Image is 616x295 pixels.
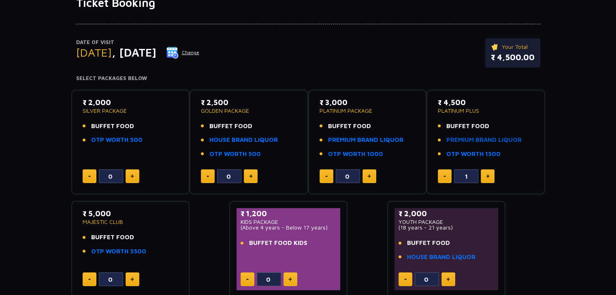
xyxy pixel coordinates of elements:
[446,135,522,145] a: PREMIUM BRAND LIQUOR
[325,176,328,177] img: minus
[201,97,297,108] p: ₹ 2,500
[320,97,416,108] p: ₹ 3,000
[91,135,143,145] a: OTP WORTH 500
[288,277,292,281] img: plus
[130,174,134,178] img: plus
[130,277,134,281] img: plus
[328,122,371,131] span: BUFFET FOOD
[76,46,112,59] span: [DATE]
[407,238,450,248] span: BUFFET FOOD
[328,135,403,145] a: PREMIUM BRAND LIQUOR
[320,108,416,114] p: PLATINUM PACKAGE
[249,174,253,178] img: plus
[209,135,278,145] a: HOUSE BRAND LIQUOR
[443,176,446,177] img: minus
[438,97,534,108] p: ₹ 4,500
[491,42,499,51] img: ticket
[91,247,146,256] a: OTP WORTH 5500
[446,277,450,281] img: plus
[399,219,495,225] p: YOUTH PACKAGE
[83,97,179,108] p: ₹ 2,000
[438,108,534,114] p: PLATINUM PLUS
[407,253,475,262] a: HOUSE BRAND LIQUOR
[166,46,200,59] button: Change
[328,150,383,159] a: OTP WORTH 1000
[399,225,495,230] p: (18 years - 21 years)
[201,108,297,114] p: GOLDEN PACKAGE
[241,208,337,219] p: ₹ 1,200
[446,122,489,131] span: BUFFET FOOD
[88,176,91,177] img: minus
[446,150,501,159] a: OTP WORTH 1500
[486,174,490,178] img: plus
[83,108,179,114] p: SILVER PACKAGE
[88,279,91,280] img: minus
[209,150,261,159] a: OTP WORTH 500
[83,208,179,219] p: ₹ 5,000
[491,51,535,63] p: ₹ 4,500.00
[91,122,134,131] span: BUFFET FOOD
[399,208,495,219] p: ₹ 2,000
[209,122,252,131] span: BUFFET FOOD
[241,225,337,230] p: (Above 4 years - Below 17 years)
[112,46,156,59] span: , [DATE]
[91,233,134,242] span: BUFFET FOOD
[76,75,540,82] h4: Select Packages Below
[76,38,200,46] p: Date of Visit
[367,174,371,178] img: plus
[404,279,407,280] img: minus
[249,238,307,248] span: BUFFET FOOD KIDS
[246,279,249,280] img: minus
[83,219,179,225] p: MAJESTIC CLUB
[491,42,535,51] p: Your Total
[207,176,209,177] img: minus
[241,219,337,225] p: KIDS PACKAGE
